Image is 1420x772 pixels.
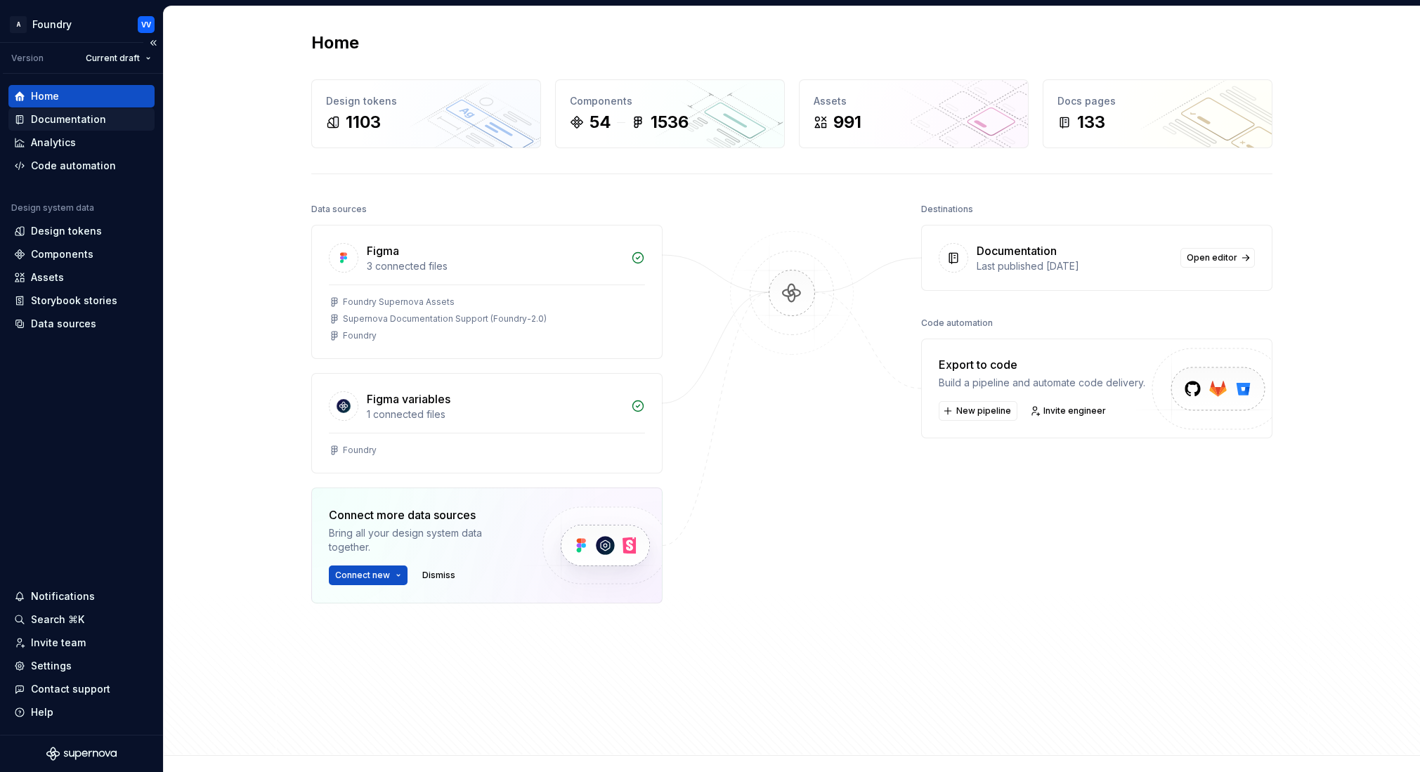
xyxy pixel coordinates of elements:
a: Components541536 [555,79,785,148]
div: Documentation [31,112,106,126]
div: VV [141,19,151,30]
div: 3 connected files [367,259,623,273]
a: Docs pages133 [1043,79,1272,148]
div: Bring all your design system data together. [329,526,519,554]
div: Components [31,247,93,261]
button: Help [8,701,155,724]
a: Components [8,243,155,266]
div: Search ⌘K [31,613,84,627]
div: Assets [31,270,64,284]
a: Assets991 [799,79,1029,148]
a: Code automation [8,155,155,177]
button: New pipeline [939,401,1017,421]
button: Collapse sidebar [143,33,163,53]
div: Foundry Supernova Assets [343,296,455,308]
span: Current draft [86,53,140,64]
button: Notifications [8,585,155,608]
div: A [10,16,27,33]
div: Destinations [921,199,973,219]
div: Assets [814,94,1014,108]
div: Help [31,705,53,719]
div: Home [31,89,59,103]
div: Foundry [343,445,377,456]
div: Invite team [31,636,86,650]
div: Settings [31,659,72,673]
div: Documentation [977,242,1057,259]
h2: Home [311,32,359,54]
div: Build a pipeline and automate code delivery. [939,376,1145,390]
div: Connect more data sources [329,506,519,523]
div: Analytics [31,136,76,150]
div: Design tokens [326,94,526,108]
div: Last published [DATE] [977,259,1172,273]
div: Export to code [939,356,1145,373]
div: 1536 [651,111,689,133]
button: Dismiss [416,565,462,585]
a: Assets [8,266,155,289]
div: Components [570,94,770,108]
div: 1 connected files [367,407,623,421]
button: Current draft [79,48,157,68]
div: Version [11,53,44,64]
div: Figma [367,242,399,259]
div: Foundry [343,330,377,341]
div: 1103 [346,111,381,133]
a: Analytics [8,131,155,154]
button: Contact support [8,678,155,700]
a: Settings [8,655,155,677]
button: Search ⌘K [8,608,155,631]
div: Docs pages [1057,94,1258,108]
button: Connect new [329,565,408,585]
a: Data sources [8,313,155,335]
button: AFoundryVV [3,9,160,39]
a: Open editor [1180,248,1255,268]
div: 133 [1077,111,1105,133]
div: Code automation [31,159,116,173]
a: Documentation [8,108,155,131]
div: Data sources [311,199,367,219]
a: Storybook stories [8,289,155,312]
a: Invite engineer [1026,401,1112,421]
a: Invite team [8,632,155,654]
a: Figma variables1 connected filesFoundry [311,373,663,473]
div: Storybook stories [31,294,117,308]
span: New pipeline [956,405,1011,417]
div: Code automation [921,313,993,333]
div: 54 [590,111,611,133]
div: Figma variables [367,391,450,407]
a: Figma3 connected filesFoundry Supernova AssetsSupernova Documentation Support (Foundry-2.0)Foundry [311,225,663,359]
div: Foundry [32,18,72,32]
a: Home [8,85,155,107]
span: Connect new [335,570,390,581]
div: 991 [833,111,861,133]
div: Design tokens [31,224,102,238]
svg: Supernova Logo [46,747,117,761]
a: Design tokens [8,220,155,242]
span: Dismiss [422,570,455,581]
div: Data sources [31,317,96,331]
span: Invite engineer [1043,405,1106,417]
a: Design tokens1103 [311,79,541,148]
div: Supernova Documentation Support (Foundry-2.0) [343,313,547,325]
span: Open editor [1187,252,1237,263]
div: Notifications [31,589,95,603]
div: Contact support [31,682,110,696]
div: Design system data [11,202,94,214]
